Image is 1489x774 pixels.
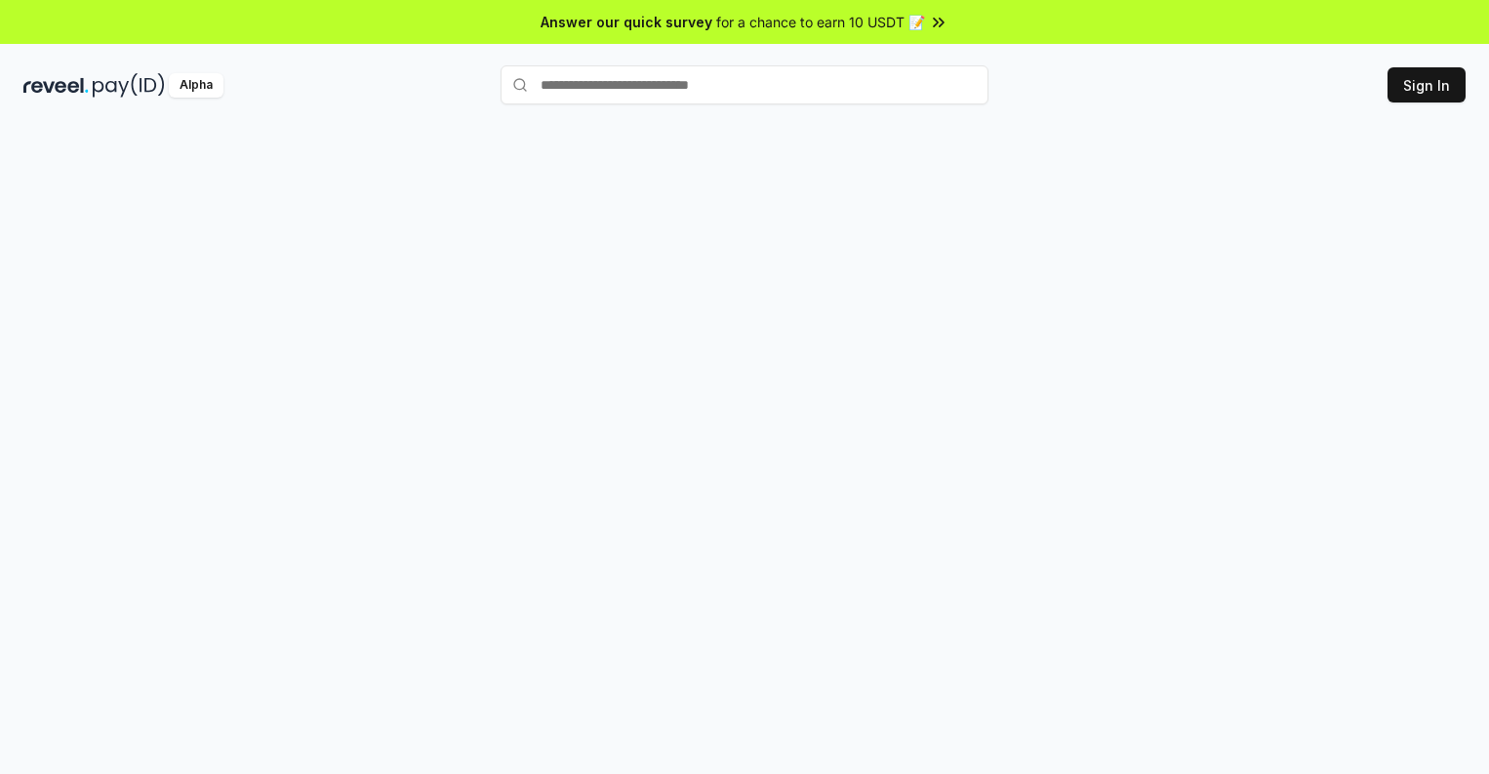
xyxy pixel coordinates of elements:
[23,73,89,98] img: reveel_dark
[716,12,925,32] span: for a chance to earn 10 USDT 📝
[541,12,712,32] span: Answer our quick survey
[169,73,223,98] div: Alpha
[93,73,165,98] img: pay_id
[1388,67,1466,102] button: Sign In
